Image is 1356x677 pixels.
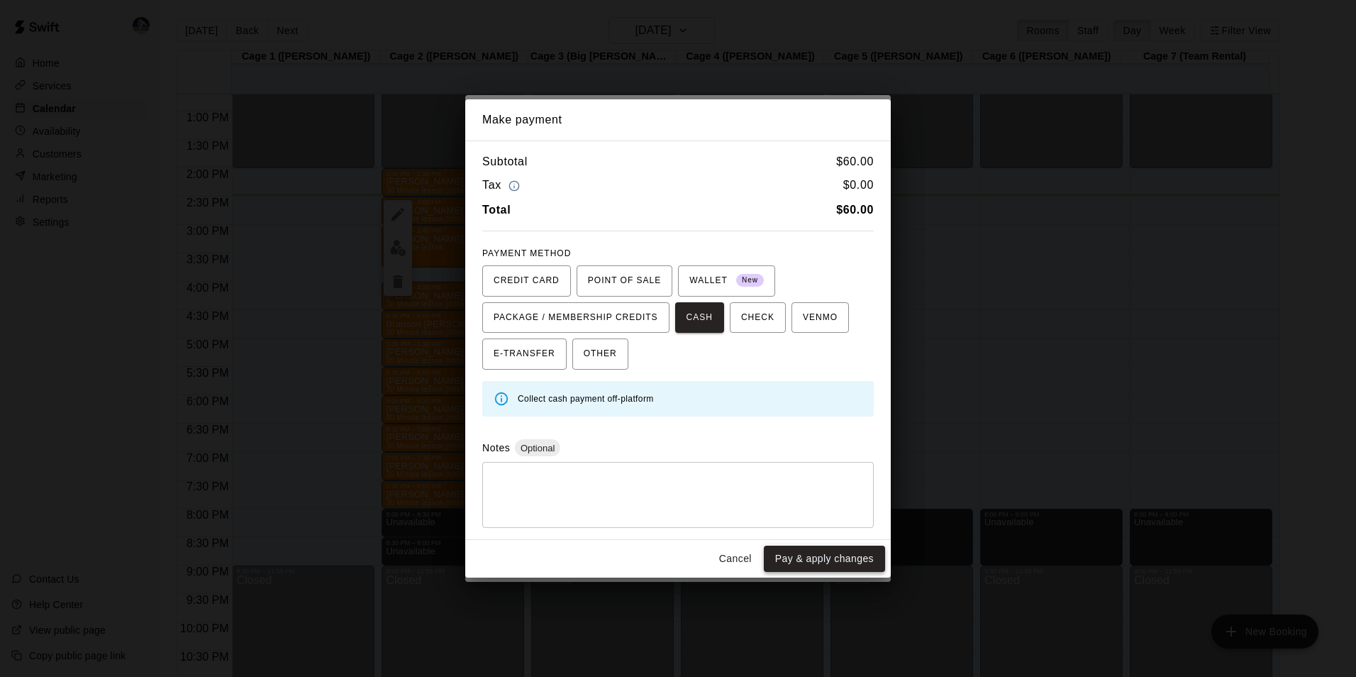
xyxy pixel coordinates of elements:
span: Optional [515,443,560,453]
h6: $ 60.00 [836,153,874,171]
label: Notes [482,442,510,453]
span: VENMO [803,307,838,329]
h6: Tax [482,176,523,195]
span: PAYMENT METHOD [482,248,571,258]
button: CHECK [730,302,786,334]
span: E-TRANSFER [494,343,555,365]
span: WALLET [689,270,764,292]
h6: $ 0.00 [843,176,874,195]
span: CHECK [741,307,774,329]
button: PACKAGE / MEMBERSHIP CREDITS [482,302,669,334]
button: VENMO [791,302,849,334]
span: CASH [687,307,713,329]
button: CREDIT CARD [482,265,571,297]
button: CASH [675,302,724,334]
b: $ 60.00 [836,204,874,216]
button: WALLET New [678,265,775,297]
h6: Subtotal [482,153,528,171]
span: PACKAGE / MEMBERSHIP CREDITS [494,307,658,329]
span: New [736,271,764,290]
span: Collect cash payment off-platform [518,394,654,404]
span: OTHER [584,343,617,365]
b: Total [482,204,511,216]
button: Pay & apply changes [764,546,885,572]
span: POINT OF SALE [588,270,661,292]
span: CREDIT CARD [494,270,560,292]
h2: Make payment [465,99,891,141]
button: POINT OF SALE [577,265,672,297]
button: E-TRANSFER [482,338,567,370]
button: OTHER [572,338,628,370]
button: Cancel [713,546,758,572]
